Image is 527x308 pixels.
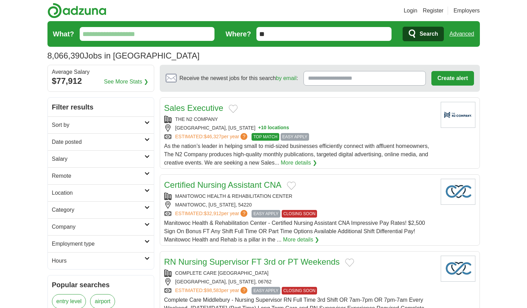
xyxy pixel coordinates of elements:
[164,278,435,285] div: [GEOGRAPHIC_DATA], [US_STATE], 06762
[48,184,154,201] a: Location
[52,69,150,75] div: Average Salary
[164,180,282,190] a: Certified Nursing Assistant CNA
[47,51,200,60] h1: Jobs in [GEOGRAPHIC_DATA]
[441,179,475,205] img: Company logo
[164,201,435,209] div: MANITOWOC, [US_STATE], 54220
[175,287,249,294] a: ESTIMATED:$98,583per year?
[454,7,480,15] a: Employers
[204,211,221,216] span: $32,912
[52,257,144,265] h2: Hours
[282,210,317,218] span: CLOSING SOON
[441,102,475,128] img: Company logo
[164,257,340,266] a: RN Nursing Supervisor FT 3rd or PT Weekends
[423,7,443,15] a: Register
[240,133,247,140] span: ?
[431,71,474,86] button: Create alert
[281,159,317,167] a: More details ❯
[52,155,144,163] h2: Salary
[48,116,154,133] a: Sort by
[179,74,298,82] span: Receive the newest jobs for this search :
[52,223,144,231] h2: Company
[204,288,221,293] span: $98,583
[226,29,251,39] label: Where?
[48,252,154,269] a: Hours
[164,116,435,123] div: THE N2 COMPANY
[164,143,429,166] span: As the nation’s leader in helping small to mid-sized businesses efficiently connect with affluent...
[252,287,280,294] span: EASY APPLY
[229,105,238,113] button: Add to favorite jobs
[48,133,154,150] a: Date posted
[283,236,319,244] a: More details ❯
[52,75,150,87] div: $77,912
[52,206,144,214] h2: Category
[47,3,106,18] img: Adzuna logo
[441,256,475,282] img: Company logo
[52,240,144,248] h2: Employment type
[48,218,154,235] a: Company
[258,124,289,132] button: +10 locations
[164,193,435,200] div: MANITOWOC HEALTH & REHABILITATION CENTER
[204,134,221,139] span: $46,327
[404,7,417,15] a: Login
[420,27,438,41] span: Search
[175,133,249,141] a: ESTIMATED:$46,327per year?
[47,50,85,62] span: 8,066,390
[252,133,279,141] span: TOP MATCH
[48,98,154,116] h2: Filter results
[403,27,444,41] button: Search
[52,189,144,197] h2: Location
[48,167,154,184] a: Remote
[48,201,154,218] a: Category
[52,172,144,180] h2: Remote
[164,220,425,243] span: Manitowoc Health & Rehabilitation Center - Certified Nursing Assistant CNA Impressive Pay Rates! ...
[53,29,74,39] label: What?
[240,287,247,294] span: ?
[164,103,223,113] a: Sales Executive
[52,121,144,129] h2: Sort by
[449,27,474,41] a: Advanced
[258,124,261,132] span: +
[281,133,309,141] span: EASY APPLY
[287,182,296,190] button: Add to favorite jobs
[252,210,280,218] span: EASY APPLY
[345,258,354,267] button: Add to favorite jobs
[276,75,297,81] a: by email
[48,150,154,167] a: Salary
[164,270,435,277] div: COMPLETE CARE [GEOGRAPHIC_DATA]
[282,287,317,294] span: CLOSING SOON
[52,138,144,146] h2: Date posted
[48,235,154,252] a: Employment type
[240,210,247,217] span: ?
[175,210,249,218] a: ESTIMATED:$32,912per year?
[104,78,148,86] a: See More Stats ❯
[164,124,435,132] div: [GEOGRAPHIC_DATA], [US_STATE]
[52,280,150,290] h2: Popular searches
